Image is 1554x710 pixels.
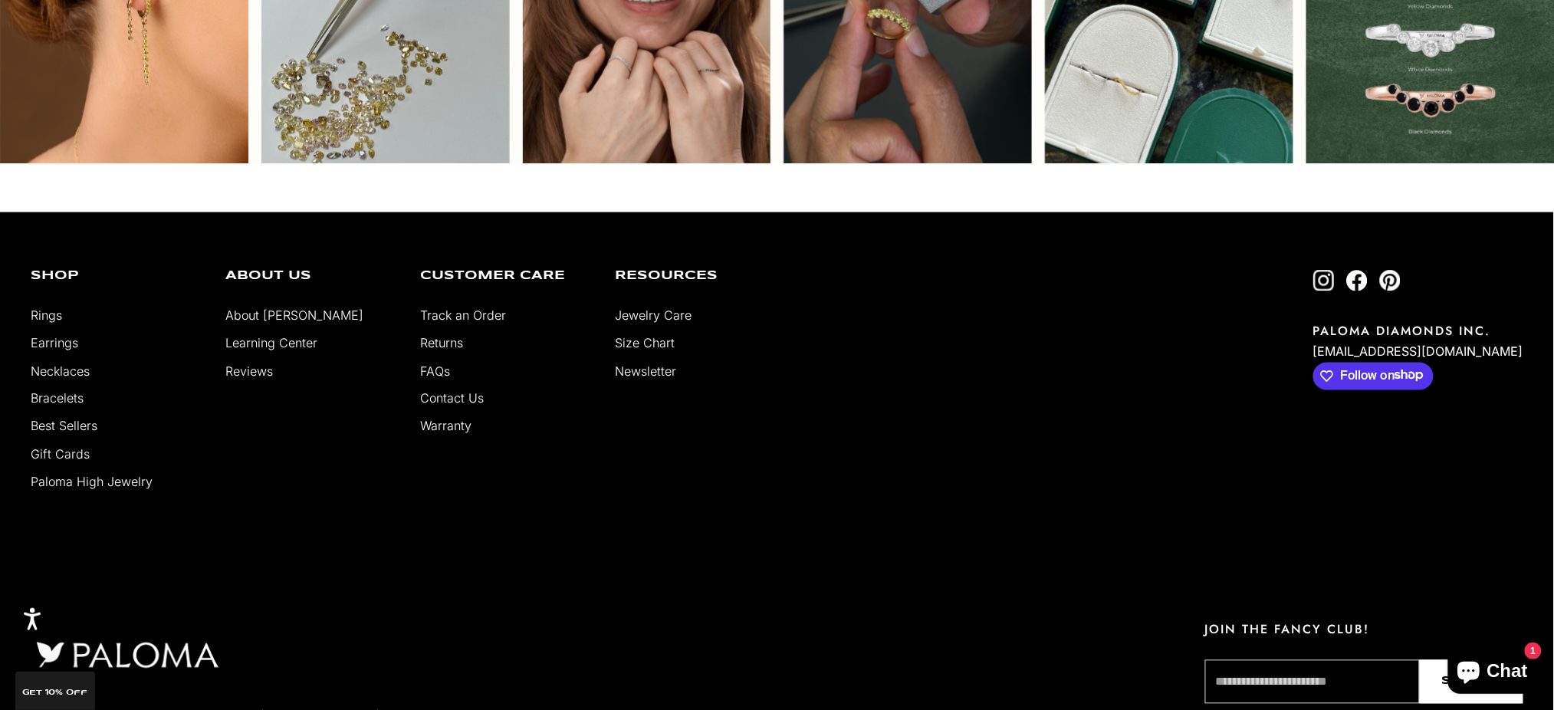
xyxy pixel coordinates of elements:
button: Sign Up [1420,660,1523,704]
p: Customer Care [420,270,592,282]
a: Contact Us [420,391,484,406]
a: Follow on Pinterest [1379,270,1401,291]
a: Learning Center [225,335,317,350]
a: Rings [31,307,62,323]
a: FAQs [420,363,450,379]
p: Resources [615,270,787,282]
a: Paloma High Jewelry [31,475,153,490]
p: PALOMA DIAMONDS INC. [1313,322,1523,340]
inbox-online-store-chat: Shopify online store chat [1444,648,1542,698]
a: Jewelry Care [615,307,692,323]
a: Gift Cards [31,447,90,462]
a: Newsletter [615,363,676,379]
span: GET 10% Off [23,689,88,696]
p: JOIN THE FANCY CLUB! [1205,621,1523,639]
a: Follow on Instagram [1313,270,1335,291]
a: Best Sellers [31,419,97,434]
span: Sign Up [1442,673,1501,691]
a: Bracelets [31,391,84,406]
a: Follow on Facebook [1346,270,1368,291]
a: Track an Order [420,307,506,323]
a: Earrings [31,335,78,350]
div: GET 10% Off [15,672,95,710]
a: Reviews [225,363,273,379]
a: About [PERSON_NAME] [225,307,363,323]
a: Necklaces [31,363,90,379]
a: Returns [420,335,463,350]
p: [EMAIL_ADDRESS][DOMAIN_NAME] [1313,340,1523,363]
p: About Us [225,270,397,282]
img: footer logo [31,639,224,672]
a: Size Chart [615,335,675,350]
a: Warranty [420,419,471,434]
p: Shop [31,270,202,282]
